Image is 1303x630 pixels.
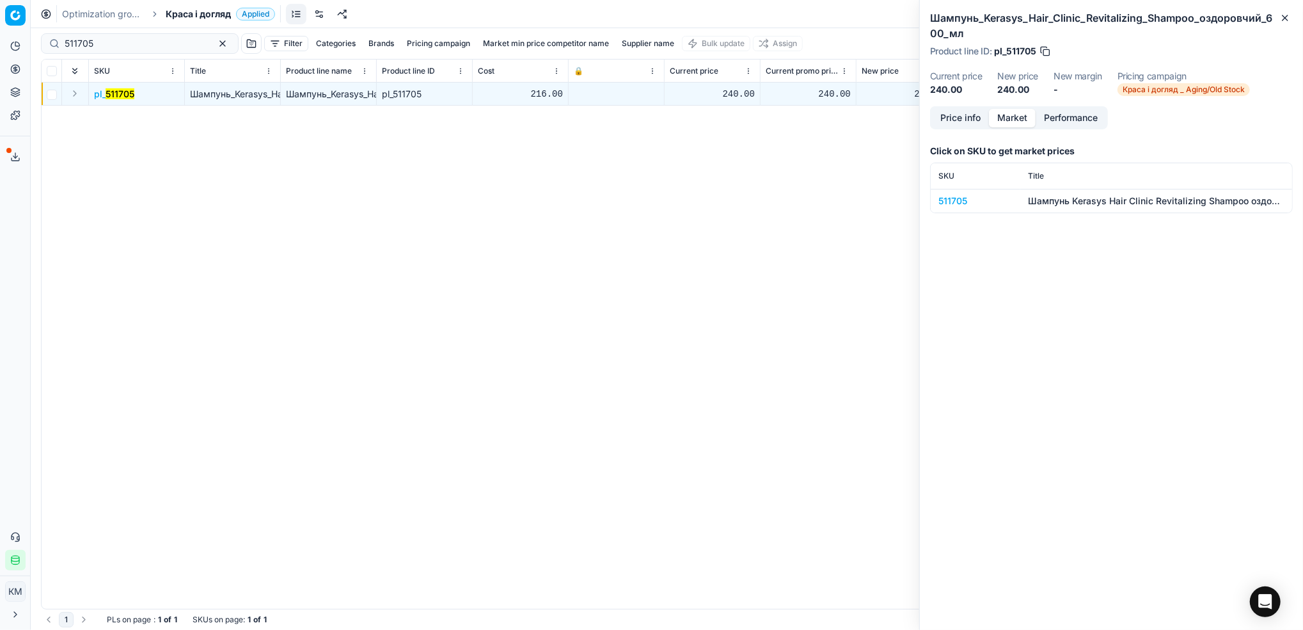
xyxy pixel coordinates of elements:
button: Filter [264,36,308,51]
button: Bulk update [682,36,750,51]
button: Performance [1036,109,1106,127]
span: Краса і догляд _ Aging/Old Stock [1117,83,1250,96]
div: Шампунь_Kerasys_Hair_Clinic_Revitalizing_Shampoo_оздоровчий_600_мл [286,88,371,101]
button: Assign [753,36,803,51]
span: Product line ID : [930,47,991,56]
strong: 1 [264,615,267,625]
h2: Шампунь_Kerasys_Hair_Clinic_Revitalizing_Shampoo_оздоровчий_600_мл [930,10,1293,41]
span: Шампунь_Kerasys_Hair_Clinic_Revitalizing_Shampoo_оздоровчий_600_мл [190,88,500,99]
dt: New margin [1054,72,1102,81]
span: Current price [670,66,718,76]
span: Product line name [286,66,352,76]
h3: Click on SKU to get market prices [930,145,1293,157]
button: Supplier name [617,36,679,51]
a: Optimization groups [62,8,144,20]
strong: 1 [248,615,251,625]
dt: Pricing campaign [1117,72,1250,81]
div: Шампунь Kerasys Hair Clinic Revitalizing Shampoo оздоровчий 600 мл [1028,195,1284,207]
strong: of [164,615,171,625]
button: Expand [67,86,83,101]
mark: 511705 [106,88,134,99]
button: Brands [363,36,399,51]
span: Краса і догляд [166,8,231,20]
button: Categories [311,36,361,51]
nav: pagination [41,612,91,627]
span: Title [190,66,206,76]
button: Market min price competitor name [478,36,614,51]
dt: New price [997,72,1038,81]
button: 1 [59,612,74,627]
span: КM [6,582,25,601]
dd: 240.00 [997,83,1038,96]
span: Cost [478,66,494,76]
button: pl_511705 [94,88,134,101]
span: Product line ID [382,66,435,76]
button: Price info [932,109,989,127]
span: SKU [94,66,110,76]
button: Expand all [67,63,83,79]
span: Title [1028,171,1044,181]
dd: 240.00 [930,83,982,96]
strong: 1 [158,615,161,625]
button: КM [5,581,26,602]
div: 511705 [938,195,1013,207]
button: Market [989,109,1036,127]
div: 216.00 [478,88,563,101]
div: 240.00 [670,88,755,101]
div: : [107,615,177,625]
span: PLs on page [107,615,151,625]
div: Open Intercom Messenger [1250,586,1281,617]
span: 🔒 [574,66,583,76]
div: 240.00 [862,88,947,101]
span: pl_ [94,88,134,101]
button: Pricing campaign [402,36,475,51]
span: Current promo price [766,66,838,76]
strong: of [253,615,261,625]
dt: Current price [930,72,982,81]
span: Краса і доглядApplied [166,8,275,20]
button: Go to next page [76,612,91,627]
strong: 1 [174,615,177,625]
input: Search by SKU or title [65,37,205,50]
span: Applied [236,8,275,20]
span: SKUs on page : [193,615,245,625]
dd: - [1054,83,1102,96]
div: 240.00 [766,88,851,101]
nav: breadcrumb [62,8,275,20]
div: pl_511705 [382,88,467,101]
button: Go to previous page [41,612,56,627]
span: New price [862,66,899,76]
span: SKU [938,171,954,181]
span: pl_511705 [994,45,1036,58]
